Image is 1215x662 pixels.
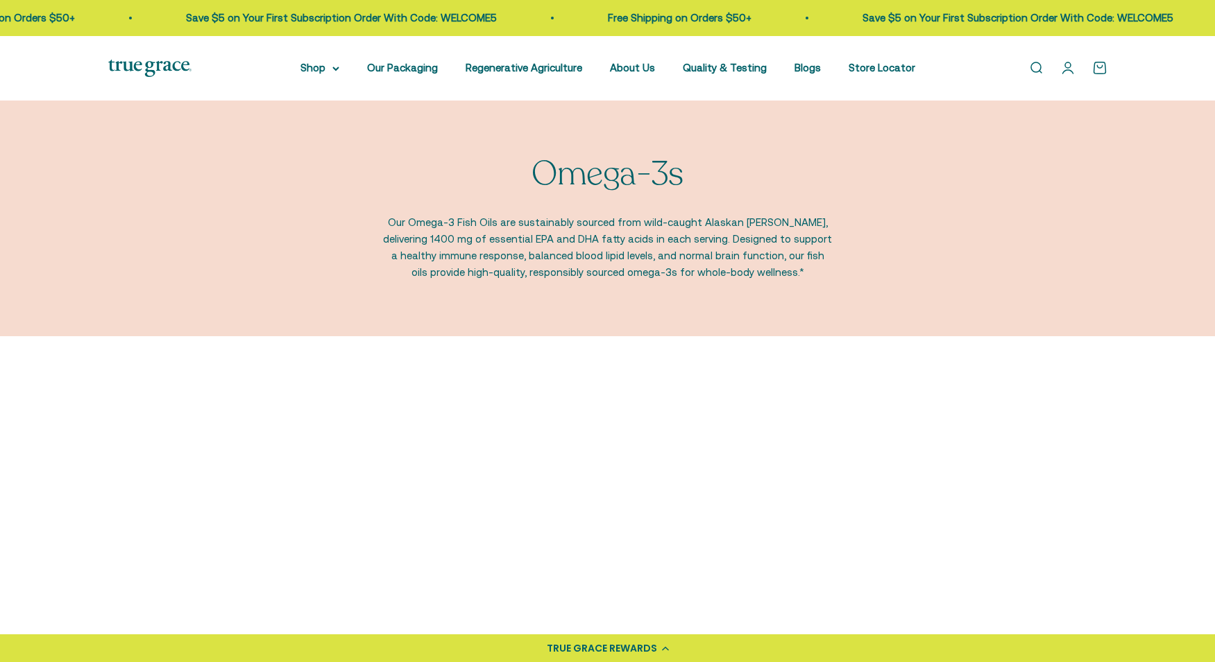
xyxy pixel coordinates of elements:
[300,60,339,76] summary: Shop
[185,10,495,26] p: Save $5 on Your First Subscription Order With Code: WELCOME5
[683,62,767,73] a: Quality & Testing
[861,10,1172,26] p: Save $5 on Your First Subscription Order With Code: WELCOME5
[532,156,683,193] p: Omega-3s
[795,62,821,73] a: Blogs
[466,62,582,73] a: Regenerative Agriculture
[606,12,750,24] a: Free Shipping on Orders $50+
[382,214,833,281] p: Our Omega-3 Fish Oils are sustainably sourced from wild-caught Alaskan [PERSON_NAME], delivering ...
[367,62,438,73] a: Our Packaging
[547,641,657,656] div: TRUE GRACE REWARDS
[849,62,915,73] a: Store Locator
[610,62,655,73] a: About Us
